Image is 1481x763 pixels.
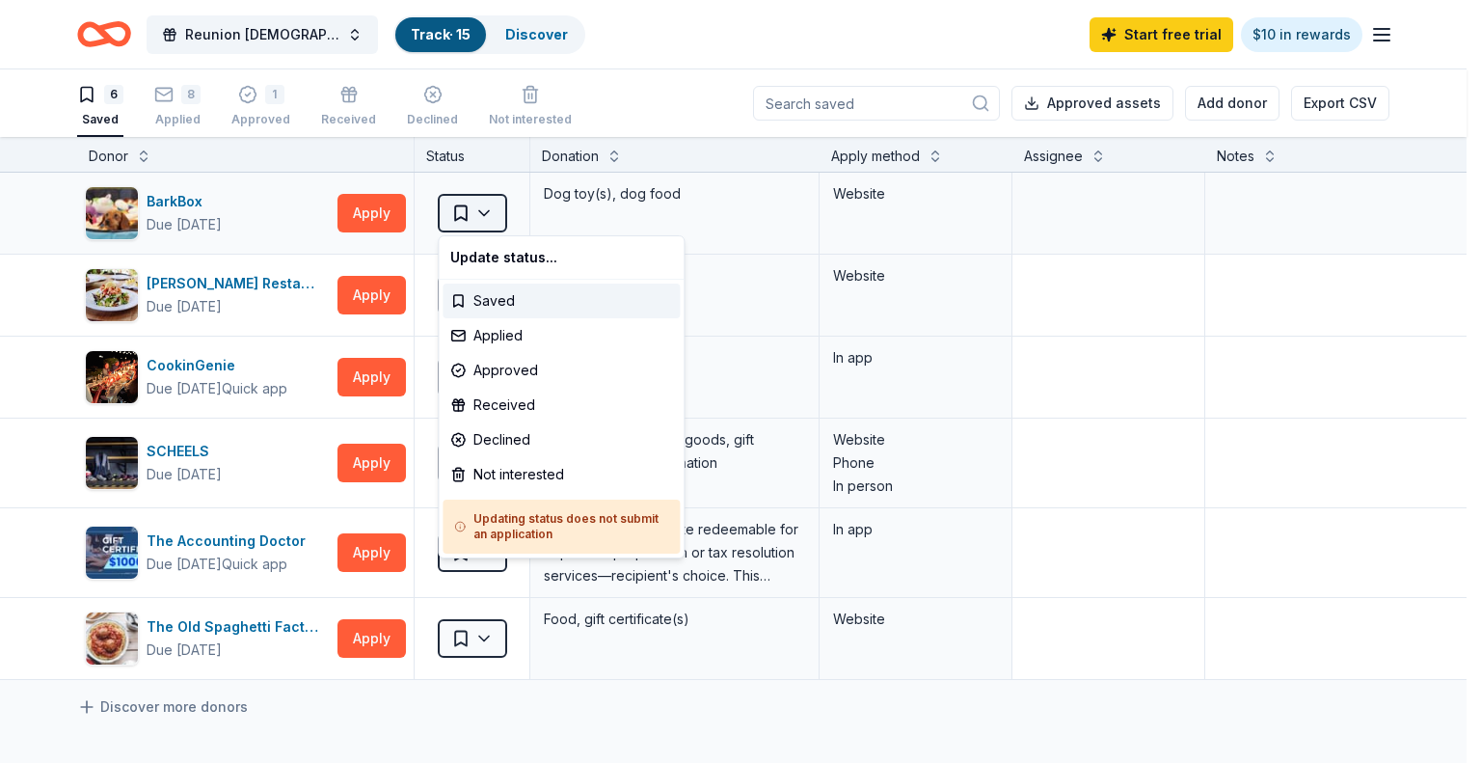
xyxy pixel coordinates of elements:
div: Applied [443,318,680,353]
div: Saved [443,284,680,318]
div: Approved [443,353,680,388]
div: Received [443,388,680,422]
div: Declined [443,422,680,457]
div: Update status... [443,240,680,275]
div: Not interested [443,457,680,492]
h5: Updating status does not submit an application [454,511,668,542]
